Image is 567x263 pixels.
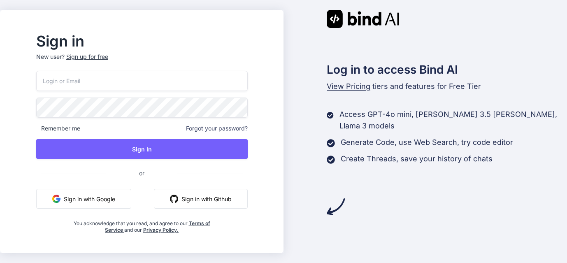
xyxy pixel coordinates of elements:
[186,124,248,133] span: Forgot your password?
[52,195,60,203] img: google
[106,163,177,183] span: or
[36,35,248,48] h2: Sign in
[36,71,248,91] input: Login or Email
[327,198,345,216] img: arrow
[339,109,567,132] p: Access GPT-4o mini, [PERSON_NAME] 3.5 [PERSON_NAME], Llama 3 models
[341,153,493,165] p: Create Threads, save your history of chats
[36,139,248,159] button: Sign In
[143,227,179,233] a: Privacy Policy.
[154,189,248,209] button: Sign in with Github
[36,53,248,71] p: New user?
[170,195,178,203] img: github
[66,53,108,61] div: Sign up for free
[36,124,80,133] span: Remember me
[327,10,399,28] img: Bind AI logo
[71,215,212,233] div: You acknowledge that you read, and agree to our and our
[327,61,567,78] h2: Log in to access Bind AI
[36,189,131,209] button: Sign in with Google
[327,81,567,92] p: tiers and features for Free Tier
[105,220,210,233] a: Terms of Service
[341,137,513,148] p: Generate Code, use Web Search, try code editor
[327,82,370,91] span: View Pricing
